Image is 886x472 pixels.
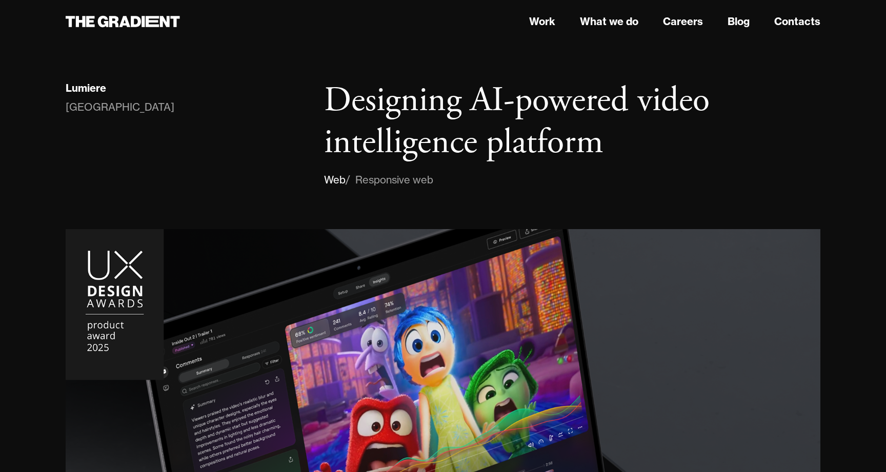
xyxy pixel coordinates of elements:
[728,14,750,29] a: Blog
[663,14,703,29] a: Careers
[66,81,106,95] div: Lumiere
[346,172,433,188] div: / Responsive web
[580,14,638,29] a: What we do
[529,14,555,29] a: Work
[324,172,346,188] div: Web
[324,80,820,163] h1: Designing AI-powered video intelligence platform
[774,14,820,29] a: Contacts
[66,99,174,115] div: [GEOGRAPHIC_DATA]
